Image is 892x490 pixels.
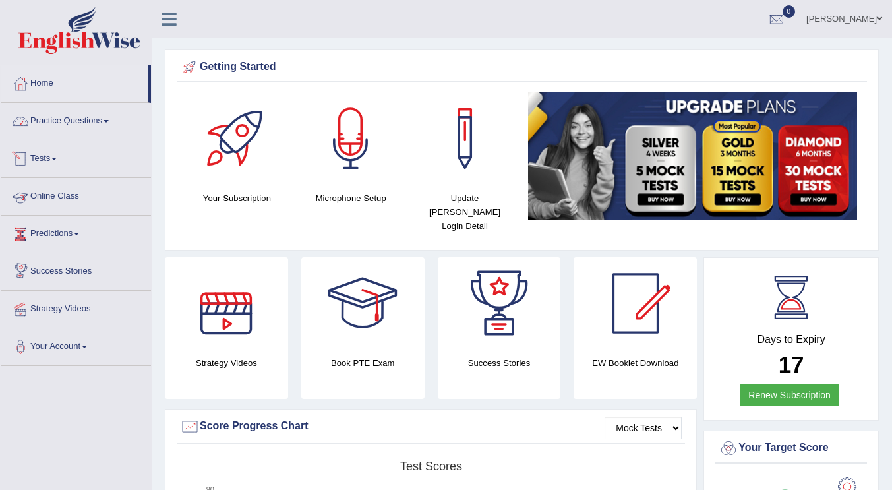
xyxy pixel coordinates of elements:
h4: Update [PERSON_NAME] Login Detail [415,191,516,233]
h4: Days to Expiry [719,334,864,346]
a: Online Class [1,178,151,211]
a: Predictions [1,216,151,249]
a: Home [1,65,148,98]
tspan: Test scores [400,460,462,473]
div: Getting Started [180,57,864,77]
a: Your Account [1,328,151,361]
h4: Success Stories [438,356,561,370]
div: Score Progress Chart [180,417,682,437]
h4: Your Subscription [187,191,287,205]
div: Your Target Score [719,439,864,458]
h4: Microphone Setup [301,191,401,205]
h4: Strategy Videos [165,356,288,370]
h4: Book PTE Exam [301,356,425,370]
span: 0 [783,5,796,18]
b: 17 [779,352,804,377]
a: Tests [1,140,151,173]
a: Practice Questions [1,103,151,136]
img: small5.jpg [528,92,857,220]
h4: EW Booklet Download [574,356,697,370]
a: Strategy Videos [1,291,151,324]
a: Renew Subscription [740,384,839,406]
a: Success Stories [1,253,151,286]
